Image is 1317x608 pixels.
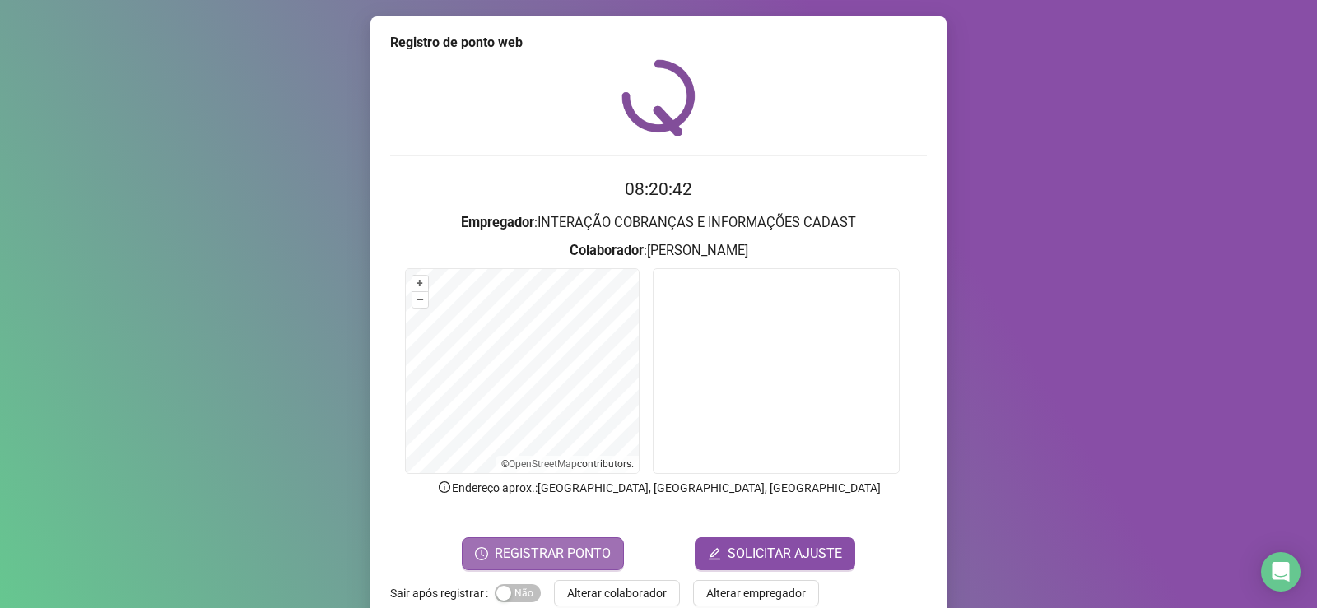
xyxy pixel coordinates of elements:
[390,580,495,606] label: Sair após registrar
[625,179,692,199] time: 08:20:42
[412,276,428,291] button: +
[567,584,667,602] span: Alterar colaborador
[461,215,534,230] strong: Empregador
[708,547,721,560] span: edit
[509,458,577,470] a: OpenStreetMap
[728,544,842,564] span: SOLICITAR AJUSTE
[621,59,696,136] img: QRPoint
[437,480,452,494] span: info-circle
[570,243,644,258] strong: Colaborador
[554,580,680,606] button: Alterar colaborador
[1261,552,1301,592] div: Open Intercom Messenger
[462,537,624,570] button: REGISTRAR PONTO
[706,584,806,602] span: Alterar empregador
[412,292,428,308] button: –
[495,544,611,564] span: REGISTRAR PONTO
[693,580,819,606] button: Alterar empregador
[695,537,855,570] button: editSOLICITAR AJUSTE
[475,547,488,560] span: clock-circle
[390,212,927,234] h3: : INTERAÇÃO COBRANÇAS E INFORMAÇÕES CADAST
[501,458,634,470] li: © contributors.
[390,240,927,262] h3: : [PERSON_NAME]
[390,33,927,53] div: Registro de ponto web
[390,479,927,497] p: Endereço aprox. : [GEOGRAPHIC_DATA], [GEOGRAPHIC_DATA], [GEOGRAPHIC_DATA]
